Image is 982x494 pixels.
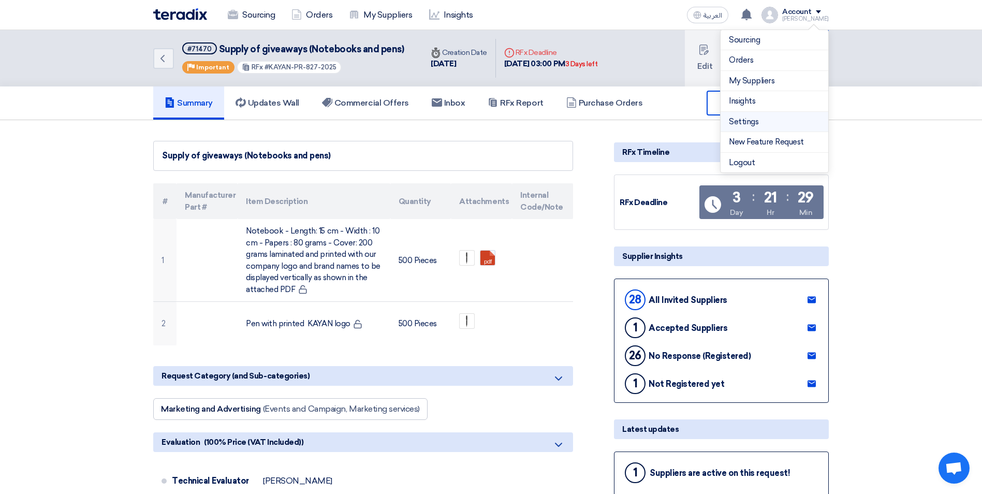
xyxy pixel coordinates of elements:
[798,191,814,205] div: 29
[263,476,332,486] div: [PERSON_NAME]
[729,136,820,148] a: New Feature Request
[161,404,261,414] span: Marketing and Advertising
[614,419,829,439] div: Latest updates
[625,289,646,310] div: 28
[162,150,564,162] div: Supply of giveaways (Notebooks and pens)
[565,59,598,69] div: 3 Days left
[263,404,420,414] span: (Events and Campaign, Marketing services)
[236,98,299,108] h5: Updates Wall
[729,95,820,107] a: Insights
[649,295,727,305] div: All Invited Suppliers
[614,246,829,266] div: Supplier Insights
[153,302,177,346] td: 2
[767,207,774,218] div: Hr
[252,63,263,71] span: RFx
[687,7,728,23] button: العربية
[625,373,646,394] div: 1
[729,54,820,66] a: Orders
[187,46,212,52] div: #71470
[238,219,390,302] td: Notebook - Length: 15 cm - Width : 10 cm - Papers : 80 grams - Cover: 200 grams laminated and pri...
[182,42,404,55] h5: Supply of giveaways (Notebooks and pens)
[625,317,646,338] div: 1
[488,98,543,108] h5: RFx Report
[390,302,451,346] td: 500 Pieces
[162,370,310,382] span: Request Category (and Sub-categories)
[219,43,404,55] span: Supply of giveaways (Notebooks and pens)
[625,345,646,366] div: 26
[165,98,213,108] h5: Summary
[153,86,224,120] a: Summary
[390,219,451,302] td: 500 Pieces
[504,58,598,70] div: [DATE] 03:00 PM
[204,437,303,448] span: (100% Price (VAT Included))
[431,58,487,70] div: [DATE]
[460,314,474,328] img: Pen_1758204972330.jpg
[432,98,465,108] h5: Inbox
[752,187,755,206] div: :
[729,34,820,46] a: Sourcing
[786,187,789,206] div: :
[799,207,813,218] div: Min
[322,98,409,108] h5: Commercial Offers
[649,379,724,389] div: Not Registered yet
[512,183,573,219] th: Internal Code/Note
[283,4,341,26] a: Orders
[729,75,820,87] a: My Suppliers
[153,8,207,20] img: Teradix logo
[196,64,229,71] span: Important
[311,86,420,120] a: Commercial Offers
[649,323,727,333] div: Accepted Suppliers
[649,351,751,361] div: No Response (Registered)
[162,437,200,448] span: Evaluation
[476,86,554,120] a: RFx Report
[238,302,390,346] td: Pen with printed KAYAN logo
[650,468,790,478] div: Suppliers are active on this request!
[153,183,177,219] th: #
[566,98,643,108] h5: Purchase Orders
[939,453,970,484] div: Open chat
[761,7,778,23] img: profile_test.png
[460,251,474,265] img: Pen_1758204966245.jpg
[732,191,741,205] div: 3
[420,86,477,120] a: Inbox
[685,30,725,86] button: Edit
[504,47,598,58] div: RFx Deadline
[620,197,697,209] div: RFx Deadline
[238,183,390,219] th: Item Description
[614,142,829,162] div: RFx Timeline
[390,183,451,219] th: Quantity
[177,183,238,219] th: Manufacturer Part #
[421,4,481,26] a: Insights
[341,4,420,26] a: My Suppliers
[782,8,812,17] div: Account
[172,469,255,493] div: Technical Evaluator
[265,63,336,71] span: #KAYAN-PR-827-2025
[431,47,487,58] div: Creation Date
[555,86,654,120] a: Purchase Orders
[721,153,828,173] li: Logout
[451,183,512,219] th: Attachments
[480,251,563,313] a: Our_company_logo_and_brand_names_to_be_displayed_vertically_1758204984320.pdf
[730,207,743,218] div: Day
[219,4,283,26] a: Sourcing
[764,191,777,205] div: 21
[703,12,722,19] span: العربية
[625,462,646,483] div: 1
[729,116,820,128] a: Settings
[153,219,177,302] td: 1
[224,86,311,120] a: Updates Wall
[782,16,829,22] div: [PERSON_NAME]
